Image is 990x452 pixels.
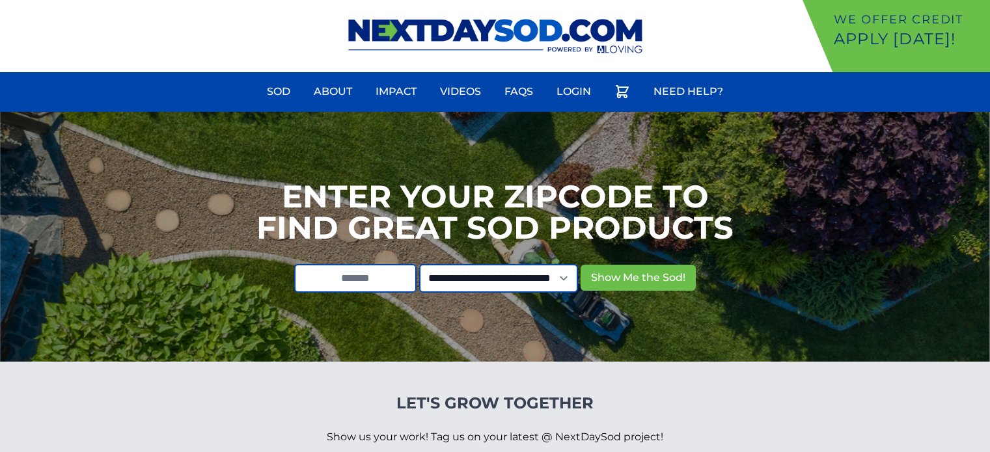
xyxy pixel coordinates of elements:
[834,29,985,49] p: Apply [DATE]!
[497,76,541,107] a: FAQs
[368,76,424,107] a: Impact
[432,76,489,107] a: Videos
[256,181,734,243] h1: Enter your Zipcode to Find Great Sod Products
[646,76,731,107] a: Need Help?
[259,76,298,107] a: Sod
[306,76,360,107] a: About
[581,265,696,291] button: Show Me the Sod!
[549,76,599,107] a: Login
[834,10,985,29] p: We offer Credit
[327,393,663,414] h4: Let's Grow Together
